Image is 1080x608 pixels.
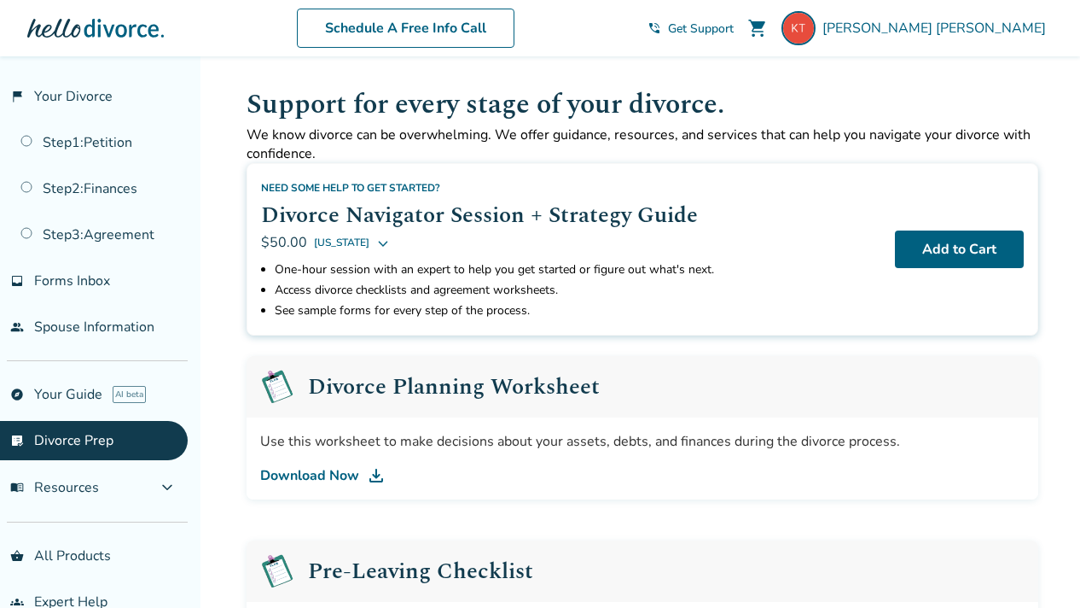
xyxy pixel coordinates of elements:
[260,431,1025,452] div: Use this worksheet to make decisions about your assets, debts, and finances during the divorce pr...
[10,549,24,563] span: shopping_basket
[275,280,881,301] li: Access divorce checklists and agreement worksheets.
[308,560,533,582] h2: Pre-Leaving Checklist
[668,20,734,37] span: Get Support
[10,90,24,103] span: flag_2
[10,478,99,497] span: Resources
[34,272,110,290] span: Forms Inbox
[275,260,881,280] li: One-hour session with an expert to help you get started or figure out what's next.
[10,320,24,334] span: people
[647,20,734,37] a: phone_in_talkGet Support
[261,198,881,232] h2: Divorce Navigator Session + Strategy Guide
[275,301,881,321] li: See sample forms for every step of the process.
[308,376,600,398] h2: Divorce Planning Worksheet
[10,274,24,288] span: inbox
[260,554,294,588] img: Pre-Leaving Checklist
[247,84,1038,126] h1: Support for every stage of your divorce.
[260,370,294,404] img: Pre-Leaving Checklist
[314,232,390,253] button: [US_STATE]
[895,231,1024,268] button: Add to Cart
[366,465,386,486] img: DL
[314,232,369,253] span: [US_STATE]
[113,386,146,403] span: AI beta
[647,21,661,35] span: phone_in_talk
[261,233,307,252] span: $50.00
[995,526,1080,608] iframe: Chat Widget
[260,465,1025,486] a: Download Now
[10,434,24,447] span: list_alt_check
[247,126,1038,163] p: We know divorce can be overwhelming. We offer guidance, resources, and services that can help you...
[781,11,816,45] img: kaz.tran@yahoo.com.au
[297,9,514,48] a: Schedule A Free Info Call
[747,18,768,38] span: shopping_cart
[261,181,440,195] span: Need some help to get started?
[157,477,177,498] span: expand_more
[10,388,24,401] span: explore
[822,19,1053,38] span: [PERSON_NAME] [PERSON_NAME]
[10,481,24,494] span: menu_book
